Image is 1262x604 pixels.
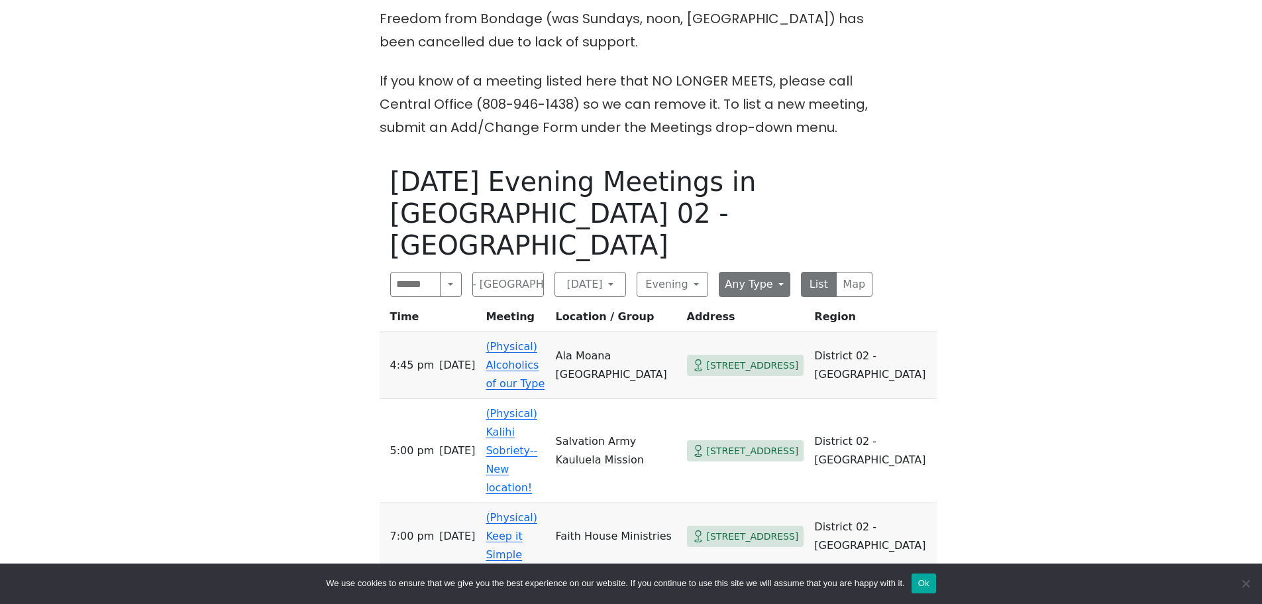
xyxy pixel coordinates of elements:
h1: [DATE] Evening Meetings in [GEOGRAPHIC_DATA] 02 - [GEOGRAPHIC_DATA] [390,166,872,261]
td: Ala Moana [GEOGRAPHIC_DATA] [551,332,682,399]
button: District 02 - [GEOGRAPHIC_DATA] [472,272,544,297]
span: [DATE] [439,356,475,375]
span: 5:00 PM [390,442,435,460]
th: Meeting [480,308,550,332]
td: District 02 - [GEOGRAPHIC_DATA] [809,332,936,399]
th: Region [809,308,936,332]
span: [STREET_ADDRESS] [707,357,799,374]
button: Ok [912,574,936,593]
span: [DATE] [439,527,475,546]
span: [STREET_ADDRESS] [707,443,799,459]
p: Freedom from Bondage (was Sundays, noon, [GEOGRAPHIC_DATA]) has been cancelled due to lack of sup... [380,7,883,54]
span: 4:45 PM [390,356,435,375]
td: District 02 - [GEOGRAPHIC_DATA] [809,399,936,503]
button: Any Type [719,272,790,297]
td: District 02 - [GEOGRAPHIC_DATA] [809,503,936,570]
span: 7:00 PM [390,527,435,546]
th: Location / Group [551,308,682,332]
span: [STREET_ADDRESS] [707,528,799,545]
a: (Physical) Keep it Simple [486,511,537,561]
th: Address [682,308,810,332]
td: Salvation Army Kauluela Mission [551,399,682,503]
td: Faith House Ministries [551,503,682,570]
button: List [801,272,837,297]
th: Time [380,308,481,332]
span: We use cookies to ensure that we give you the best experience on our website. If you continue to ... [326,577,904,590]
button: Search [440,272,461,297]
p: If you know of a meeting listed here that NO LONGER MEETS, please call Central Office (808-946-14... [380,70,883,139]
span: No [1239,577,1252,590]
button: Map [836,272,872,297]
button: Evening [637,272,708,297]
button: [DATE] [554,272,626,297]
span: [DATE] [439,442,475,460]
a: (Physical) Alcoholics of our Type [486,340,545,390]
input: Search [390,272,441,297]
a: (Physical) Kalihi Sobriety--New location! [486,407,537,494]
